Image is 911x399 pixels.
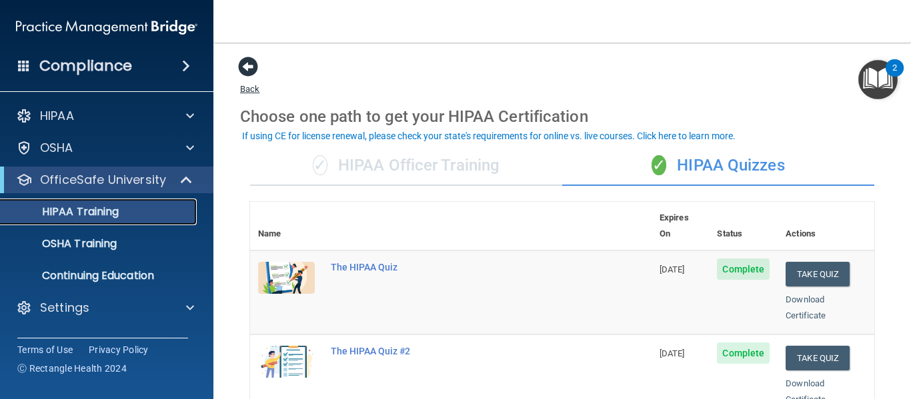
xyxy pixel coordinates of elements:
[717,258,770,280] span: Complete
[652,155,666,175] span: ✓
[16,108,194,124] a: HIPAA
[40,108,74,124] p: HIPAA
[40,172,166,188] p: OfficeSafe University
[778,202,874,250] th: Actions
[562,146,874,186] div: HIPAA Quizzes
[242,131,736,141] div: If using CE for license renewal, please check your state's requirements for online vs. live cours...
[786,294,826,320] a: Download Certificate
[39,57,132,75] h4: Compliance
[17,343,73,356] a: Terms of Use
[786,262,850,286] button: Take Quiz
[660,264,685,274] span: [DATE]
[40,140,73,156] p: OSHA
[858,60,898,99] button: Open Resource Center, 2 new notifications
[16,300,194,316] a: Settings
[89,343,149,356] a: Privacy Policy
[709,202,778,250] th: Status
[313,155,327,175] span: ✓
[240,97,884,136] div: Choose one path to get your HIPAA Certification
[652,202,710,250] th: Expires On
[16,172,193,188] a: OfficeSafe University
[250,146,562,186] div: HIPAA Officer Training
[16,140,194,156] a: OSHA
[240,68,259,94] a: Back
[250,202,323,250] th: Name
[240,129,738,143] button: If using CE for license renewal, please check your state's requirements for online vs. live cours...
[331,262,585,272] div: The HIPAA Quiz
[660,348,685,358] span: [DATE]
[717,342,770,364] span: Complete
[331,346,585,356] div: The HIPAA Quiz #2
[9,205,119,218] p: HIPAA Training
[892,68,897,85] div: 2
[9,237,117,250] p: OSHA Training
[786,346,850,370] button: Take Quiz
[17,362,127,375] span: Ⓒ Rectangle Health 2024
[9,269,191,282] p: Continuing Education
[40,300,89,316] p: Settings
[16,14,197,41] img: PMB logo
